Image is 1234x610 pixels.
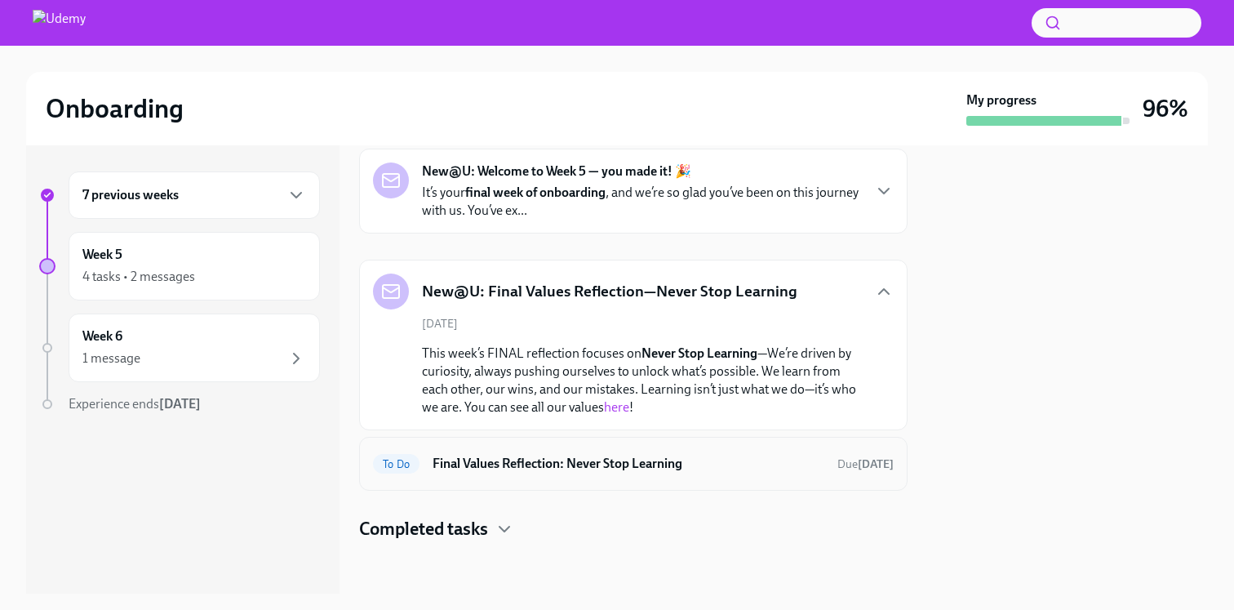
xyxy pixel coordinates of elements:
[837,457,894,471] span: Due
[82,327,122,345] h6: Week 6
[433,455,824,473] h6: Final Values Reflection: Never Stop Learning
[641,345,757,361] strong: Never Stop Learning
[422,316,458,332] span: [DATE]
[69,396,201,412] span: Experience ends
[1143,94,1188,123] h3: 96%
[82,186,179,204] h6: 7 previous weeks
[465,185,606,200] strong: final week of onboarding
[604,399,629,415] a: here
[39,314,320,382] a: Week 61 message
[422,163,691,180] strong: New@U: Welcome to Week 5 — you made it! 🎉
[422,345,868,416] p: This week’s FINAL reflection focuses on —We’re driven by curiosity, always pushing ourselves to u...
[69,171,320,219] div: 7 previous weeks
[82,268,195,286] div: 4 tasks • 2 messages
[359,517,488,541] h4: Completed tasks
[858,457,894,471] strong: [DATE]
[46,92,184,125] h2: Onboarding
[39,232,320,301] a: Week 54 tasks • 2 messages
[966,91,1036,109] strong: My progress
[159,396,201,412] strong: [DATE]
[82,350,140,367] div: 1 message
[373,458,419,470] span: To Do
[33,10,86,36] img: Udemy
[422,281,797,302] h5: New@U: Final Values Reflection—Never Stop Learning
[82,246,122,264] h6: Week 5
[359,517,908,541] div: Completed tasks
[422,184,861,220] p: It’s your , and we’re so glad you’ve been on this journey with us. You’ve ex...
[373,451,894,477] a: To DoFinal Values Reflection: Never Stop LearningDue[DATE]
